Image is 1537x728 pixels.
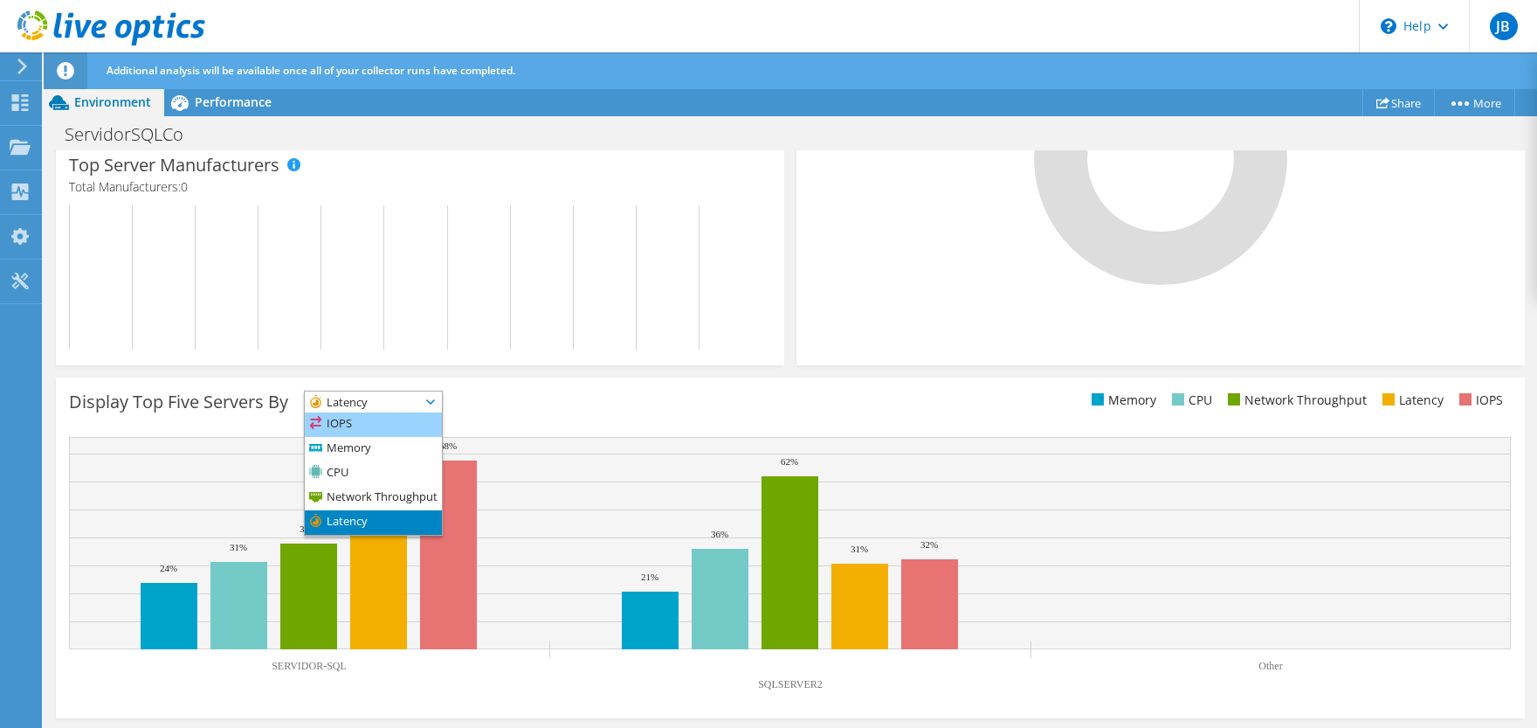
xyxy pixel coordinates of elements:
[300,523,317,534] text: 38%
[57,125,210,144] h1: ServidorSQLCo
[711,529,728,539] text: 36%
[1362,89,1435,116] a: Share
[305,510,442,535] li: Latency
[230,542,247,552] text: 31%
[641,572,658,582] text: 21%
[160,563,177,573] text: 24%
[305,392,420,413] span: Latency
[305,461,442,486] li: CPU
[305,486,442,510] li: Network Throughput
[851,544,868,554] text: 31%
[1434,89,1515,116] a: More
[181,178,188,195] span: 0
[74,94,151,110] span: Environment
[920,539,938,550] text: 32%
[1381,18,1396,34] svg: \n
[1378,391,1444,410] li: Latency
[305,413,442,437] li: IOPS
[107,63,515,78] span: Additional analysis will be available once all of your collector runs have completed.
[1258,660,1282,672] text: Other
[69,177,771,197] h4: Total Manufacturers:
[1490,12,1518,40] span: JB
[195,94,272,110] span: Performance
[1087,391,1156,410] li: Memory
[272,660,347,672] text: SERVIDOR-SQL
[781,456,798,467] text: 62%
[758,678,823,690] text: SQLSERVER2
[439,440,457,451] text: 68%
[1455,391,1503,410] li: IOPS
[69,156,279,175] h3: Top Server Manufacturers
[305,437,442,461] li: Memory
[1223,391,1367,410] li: Network Throughput
[1168,391,1212,410] li: CPU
